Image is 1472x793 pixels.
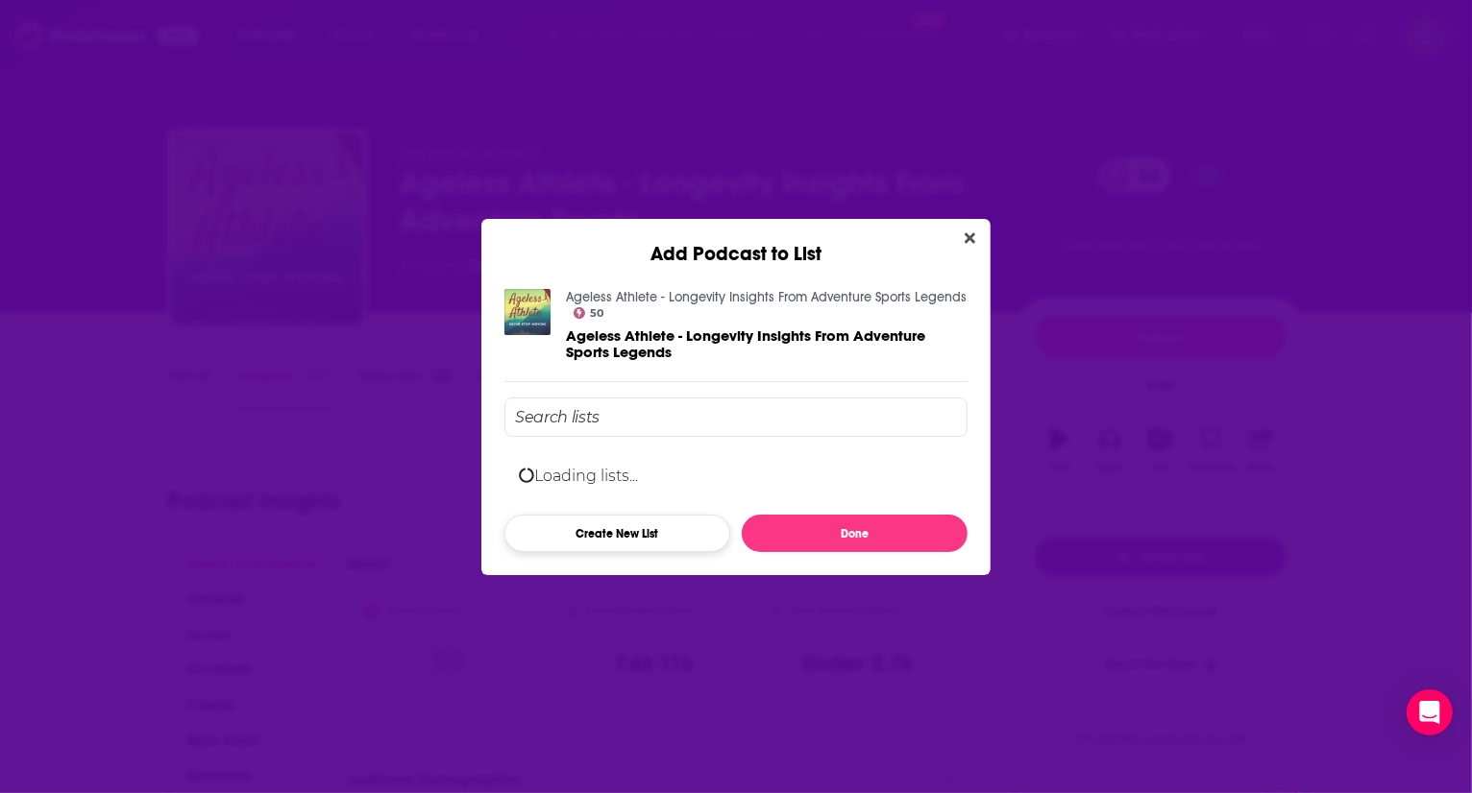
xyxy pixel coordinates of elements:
[504,289,551,335] img: Ageless Athlete - Longevity Insights From Adventure Sports Legends
[566,289,967,305] a: Ageless Athlete - Longevity Insights From Adventure Sports Legends
[591,309,604,318] span: 50
[481,219,991,266] div: Add Podcast to List
[504,397,968,437] input: Search lists
[566,326,925,361] span: Ageless Athlete - Longevity Insights From Adventure Sports Legends
[504,515,730,552] button: Create New List
[574,307,604,319] a: 50
[504,397,968,552] div: Add Podcast To List
[1407,689,1453,735] div: Open Intercom Messenger
[504,452,968,499] div: Loading lists...
[566,327,968,360] a: Ageless Athlete - Longevity Insights From Adventure Sports Legends
[742,515,968,552] button: Done
[957,227,983,251] button: Close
